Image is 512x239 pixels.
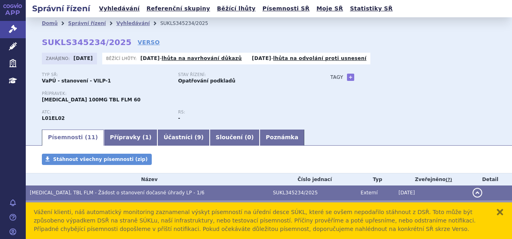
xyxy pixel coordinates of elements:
strong: [DATE] [252,56,271,61]
a: + [347,74,354,81]
span: 0 [247,134,251,140]
a: lhůta na navrhování důkazů [162,56,242,61]
span: Běžící lhůty: [106,55,138,62]
td: [DATE] [394,185,469,200]
a: Správní řízení [68,21,106,26]
span: Externí [361,190,378,196]
li: SUKLS345234/2025 [160,17,219,29]
a: Účastníci (9) [157,130,209,146]
p: RS: [178,110,306,115]
span: 11 [87,134,95,140]
abbr: (?) [446,177,452,183]
p: Stav řízení: [178,72,306,77]
p: - [140,55,242,62]
span: 9 [197,134,201,140]
span: [MEDICAL_DATA] 100MG TBL FLM 60 [42,97,140,103]
th: Detail [469,173,512,185]
a: Poznámka [260,130,304,146]
th: Typ [357,173,394,185]
th: Název [26,173,269,185]
strong: VaPÚ - stanovení - VILP-1 [42,78,111,84]
p: ATC: [42,110,170,115]
span: Stáhnout všechny písemnosti (zip) [53,157,148,162]
strong: AKALABRUTINIB [42,115,65,121]
a: Přípravky (1) [104,130,157,146]
p: Typ SŘ: [42,72,170,77]
span: CALQUENCE, TBL FLM - Žádost o stanovení dočasné úhrady LP - 1/6 [30,190,204,196]
h3: Tagy [330,72,343,82]
strong: - [178,115,180,121]
a: Vyhledávání [97,3,142,14]
a: Moje SŘ [314,3,345,14]
p: - [252,55,367,62]
th: Zveřejněno [394,173,469,185]
strong: [DATE] [74,56,93,61]
td: SUKL345234/2025 [269,185,357,200]
a: Referenční skupiny [144,3,213,14]
a: lhůta na odvolání proti usnesení [273,56,367,61]
a: Sloučení (0) [210,130,260,146]
a: Domů [42,21,58,26]
strong: SUKLS345234/2025 [42,37,132,47]
div: Vážení klienti, náš automatický monitoring zaznamenal výskyt písemností na úřední desce SÚKL, kte... [34,208,488,233]
span: Zahájeno: [46,55,71,62]
a: VERSO [138,38,160,46]
a: Statistiky SŘ [347,3,395,14]
button: zavřít [496,208,504,216]
a: Běžící lhůty [215,3,258,14]
p: Přípravek: [42,91,314,96]
th: Číslo jednací [269,173,357,185]
a: Vyhledávání [116,21,150,26]
span: 1 [145,134,149,140]
button: detail [473,188,482,198]
h2: Správní řízení [26,3,97,14]
strong: [DATE] [140,56,160,61]
a: Stáhnout všechny písemnosti (zip) [42,154,152,165]
strong: Opatřování podkladů [178,78,235,84]
a: Písemnosti (11) [42,130,104,146]
a: Písemnosti SŘ [260,3,312,14]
